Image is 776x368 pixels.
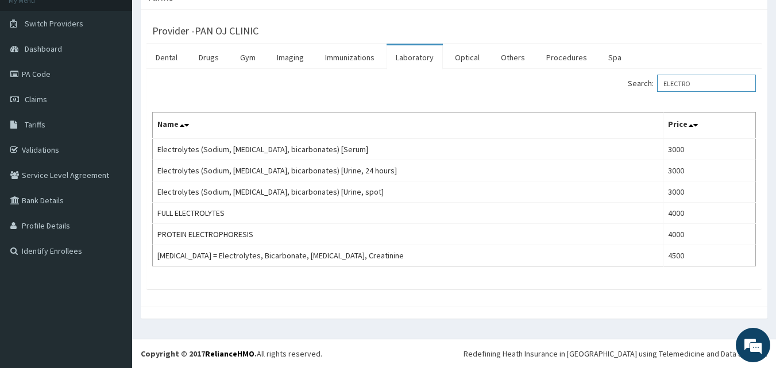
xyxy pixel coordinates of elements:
[492,45,534,69] a: Others
[153,245,663,266] td: [MEDICAL_DATA] = Electrolytes, Bicarbonate, [MEDICAL_DATA], Creatinine
[663,203,755,224] td: 4000
[537,45,596,69] a: Procedures
[21,57,47,86] img: d_794563401_company_1708531726252_794563401
[25,44,62,54] span: Dashboard
[141,348,257,359] strong: Copyright © 2017 .
[153,224,663,245] td: PROTEIN ELECTROPHORESIS
[188,6,216,33] div: Minimize live chat window
[67,111,159,227] span: We're online!
[25,94,47,104] span: Claims
[657,75,756,92] input: Search:
[268,45,313,69] a: Imaging
[152,26,258,36] h3: Provider - PAN OJ CLINIC
[446,45,489,69] a: Optical
[599,45,631,69] a: Spa
[6,246,219,286] textarea: Type your message and hit 'Enter'
[663,160,755,181] td: 3000
[663,138,755,160] td: 3000
[205,348,254,359] a: RelianceHMO
[153,160,663,181] td: Electrolytes (Sodium, [MEDICAL_DATA], bicarbonates) [Urine, 24 hours]
[387,45,443,69] a: Laboratory
[132,339,776,368] footer: All rights reserved.
[153,113,663,139] th: Name
[663,245,755,266] td: 4500
[153,138,663,160] td: Electrolytes (Sodium, [MEDICAL_DATA], bicarbonates) [Serum]
[60,64,193,79] div: Chat with us now
[663,113,755,139] th: Price
[464,348,767,359] div: Redefining Heath Insurance in [GEOGRAPHIC_DATA] using Telemedicine and Data Science!
[153,203,663,224] td: FULL ELECTROLYTES
[663,181,755,203] td: 3000
[146,45,187,69] a: Dental
[153,181,663,203] td: Electrolytes (Sodium, [MEDICAL_DATA], bicarbonates) [Urine, spot]
[316,45,384,69] a: Immunizations
[25,119,45,130] span: Tariffs
[190,45,228,69] a: Drugs
[628,75,756,92] label: Search:
[663,224,755,245] td: 4000
[231,45,265,69] a: Gym
[25,18,83,29] span: Switch Providers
